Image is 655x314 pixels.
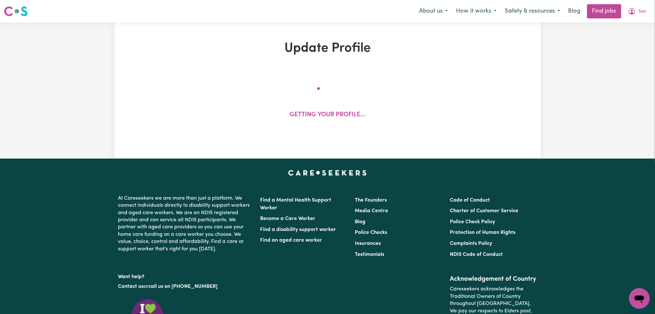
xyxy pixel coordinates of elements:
[355,208,388,214] a: Media Centre
[118,284,144,289] a: Contact us
[189,41,466,56] h1: Update Profile
[260,216,316,221] a: Become a Care Worker
[415,5,452,18] button: About us
[4,5,28,17] img: Careseekers logo
[118,280,253,293] p: or
[450,252,503,257] a: NDIS Code of Conduct
[118,192,253,255] p: At Careseekers we are more than just a platform. We connect individuals directly to disability su...
[450,241,492,246] a: Complaints Policy
[290,110,365,120] p: Getting your profile...
[639,8,647,15] span: Siar
[565,4,585,18] a: Blog
[450,198,490,203] a: Code of Conduct
[450,219,495,225] a: Police Check Policy
[355,241,381,246] a: Insurances
[624,5,651,18] button: My Account
[4,4,28,19] a: Careseekers logo
[450,275,537,283] h2: Acknowledgement of Country
[288,170,367,175] a: Careseekers home page
[355,198,387,203] a: The Founders
[355,230,387,235] a: Police Checks
[260,227,336,232] a: Find a disability support worker
[355,219,366,225] a: Blog
[118,271,253,280] p: Want help?
[355,252,385,257] a: Testimonials
[501,5,565,18] button: Safety & resources
[629,288,650,309] iframe: Button to launch messaging window
[587,4,621,18] a: Find jobs
[260,238,322,243] a: Find an aged care worker
[450,230,515,235] a: Protection of Human Rights
[452,5,501,18] button: How it works
[260,198,332,211] a: Find a Mental Health Support Worker
[450,208,518,214] a: Charter of Customer Service
[149,284,218,289] a: call us on [PHONE_NUMBER]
